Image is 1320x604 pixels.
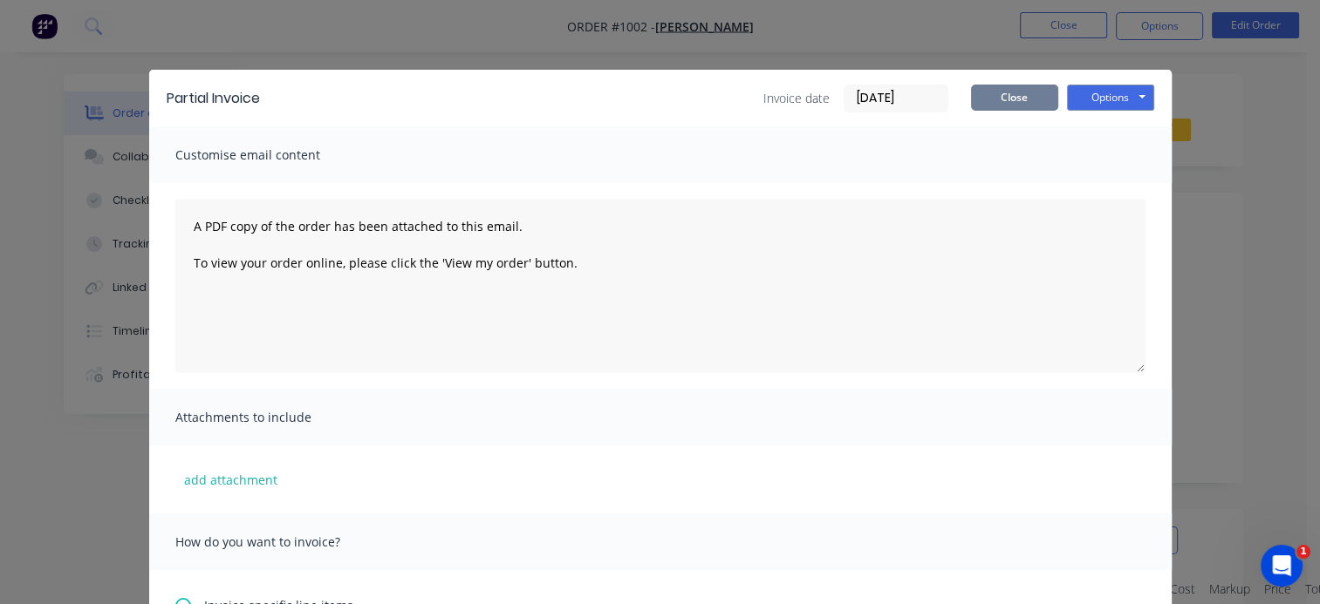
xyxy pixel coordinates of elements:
[175,466,286,492] button: add attachment
[175,199,1146,373] textarea: A PDF copy of the order has been attached to this email. To view your order online, please click ...
[1067,85,1154,111] button: Options
[175,530,367,554] span: How do you want to invoice?
[175,143,367,167] span: Customise email content
[175,405,367,430] span: Attachments to include
[763,89,830,107] span: Invoice date
[1296,545,1310,559] span: 1
[1261,545,1303,587] iframe: Intercom live chat
[167,88,260,109] div: Partial Invoice
[971,85,1058,111] button: Close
